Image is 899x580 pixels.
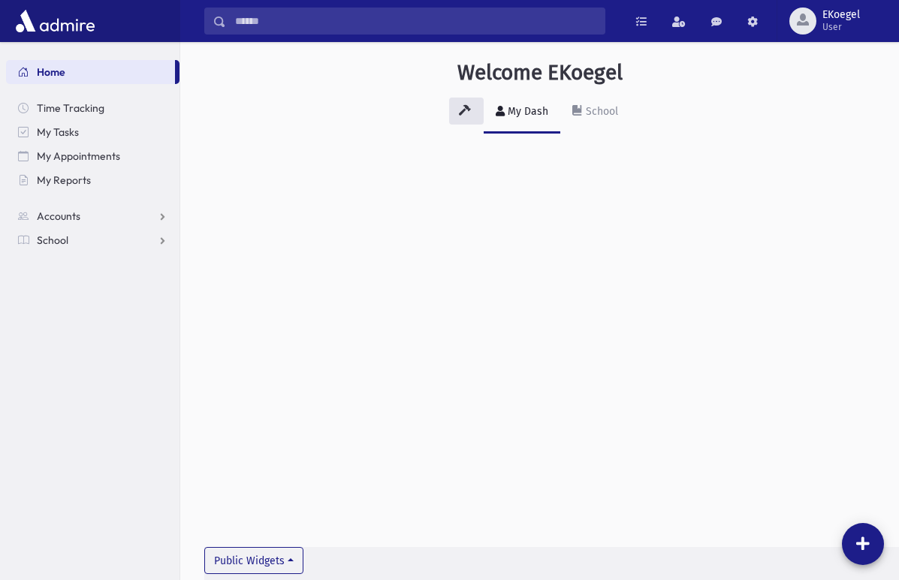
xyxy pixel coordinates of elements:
a: School [6,228,179,252]
span: EKoegel [822,9,860,21]
a: Time Tracking [6,96,179,120]
img: AdmirePro [12,6,98,36]
span: Time Tracking [37,101,104,115]
a: Home [6,60,175,84]
a: School [560,92,630,134]
div: School [583,105,618,118]
span: My Appointments [37,149,120,163]
span: My Reports [37,173,91,187]
a: My Tasks [6,120,179,144]
span: School [37,233,68,247]
span: Accounts [37,209,80,223]
button: Public Widgets [204,547,303,574]
span: My Tasks [37,125,79,139]
a: Accounts [6,204,179,228]
div: My Dash [505,105,548,118]
h3: Welcome EKoegel [457,60,623,86]
span: Home [37,65,65,79]
a: My Reports [6,168,179,192]
span: User [822,21,860,33]
a: My Appointments [6,144,179,168]
input: Search [226,8,605,35]
a: My Dash [484,92,560,134]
